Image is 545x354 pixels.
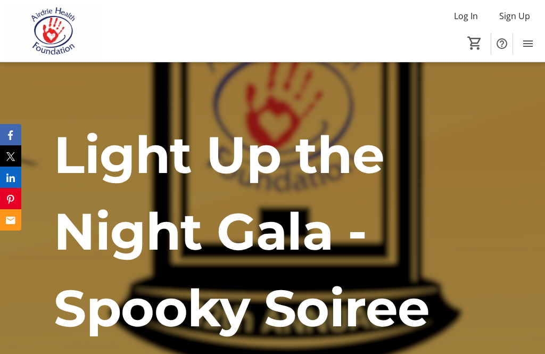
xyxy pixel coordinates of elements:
img: Airdrie Health Foundation's Logo [6,4,101,57]
span: Log In [454,10,478,22]
button: Log In [445,7,486,24]
button: Cart [465,34,484,53]
button: Menu [517,33,539,54]
button: Sign Up [491,7,539,24]
span: Sign Up [499,10,530,22]
button: Help [491,33,513,54]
